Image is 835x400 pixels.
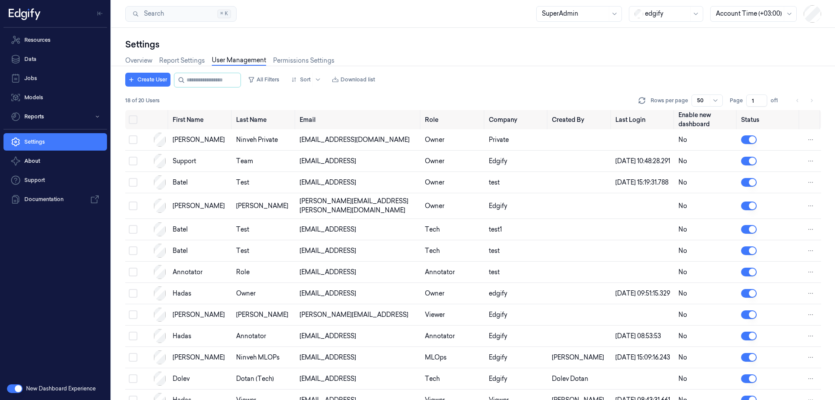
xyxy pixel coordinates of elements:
[212,56,266,66] a: User Management
[3,108,107,125] button: Reports
[489,157,544,166] div: Edgify
[173,332,229,341] div: Hadas
[173,178,229,187] div: Batel
[236,202,293,211] div: [PERSON_NAME]
[129,135,137,144] button: Select row
[233,110,296,129] th: Last Name
[300,157,418,166] div: [EMAIL_ADDRESS]
[125,56,152,65] a: Overview
[651,97,688,104] p: Rows per page
[425,202,482,211] div: Owner
[173,157,229,166] div: Support
[425,178,482,187] div: Owner
[615,157,671,166] div: [DATE] 10:48:28.291
[173,268,229,277] div: annotator
[771,97,785,104] span: of 1
[730,97,743,104] span: Page
[273,56,334,65] a: Permissions Settings
[300,310,418,319] div: [PERSON_NAME][EMAIL_ADDRESS]
[678,225,735,234] div: No
[129,157,137,165] button: Select row
[425,135,482,145] div: Owner
[678,268,735,277] div: No
[678,202,735,211] div: No
[425,310,482,319] div: Viewer
[93,7,107,20] button: Toggle Navigation
[159,56,205,65] a: Report Settings
[173,225,229,234] div: batel
[236,135,293,145] div: Ninveh Private
[425,353,482,362] div: MLOps
[615,289,671,298] div: [DATE] 09:51:15.329
[300,197,418,215] div: [PERSON_NAME][EMAIL_ADDRESS][PERSON_NAME][DOMAIN_NAME]
[328,73,378,87] button: Download list
[678,332,735,341] div: No
[244,73,283,87] button: All Filters
[678,178,735,187] div: No
[3,89,107,106] a: Models
[612,110,675,129] th: Last Login
[792,94,818,107] nav: pagination
[236,374,293,383] div: Dotan (Tech)
[678,289,735,298] div: No
[425,225,482,234] div: Tech
[125,97,160,104] span: 18 of 20 Users
[489,268,544,277] div: test
[300,289,418,298] div: [EMAIL_ADDRESS]
[300,268,418,277] div: [EMAIL_ADDRESS]
[615,332,671,341] div: [DATE] 08:53:53
[552,374,608,383] div: Dolev Dotan
[129,353,137,362] button: Select row
[489,353,544,362] div: Edgify
[675,110,738,129] th: Enable new dashboard
[300,353,418,362] div: [EMAIL_ADDRESS]
[236,268,293,277] div: role
[125,6,237,22] button: Search⌘K
[129,310,137,319] button: Select row
[3,31,107,49] a: Resources
[489,135,544,145] div: Private
[425,374,482,383] div: Tech
[300,225,418,234] div: [EMAIL_ADDRESS]
[236,332,293,341] div: Annotator
[678,310,735,319] div: No
[678,157,735,166] div: No
[489,332,544,341] div: Edgify
[421,110,485,129] th: Role
[173,202,229,211] div: [PERSON_NAME]
[3,152,107,170] button: About
[3,50,107,68] a: Data
[425,289,482,298] div: Owner
[615,353,671,362] div: [DATE] 15:09:16.243
[489,202,544,211] div: Edgify
[3,133,107,151] a: Settings
[129,289,137,298] button: Select row
[489,178,544,187] div: test
[236,225,293,234] div: test
[678,246,735,255] div: No
[173,374,229,383] div: Dolev
[300,332,418,341] div: [EMAIL_ADDRESS]
[425,246,482,255] div: Tech
[236,353,293,362] div: Ninveh MLOPs
[425,332,482,341] div: Annotator
[300,374,418,383] div: [EMAIL_ADDRESS]
[129,246,137,255] button: Select row
[173,353,229,362] div: [PERSON_NAME]
[552,353,608,362] div: [PERSON_NAME]
[236,246,293,255] div: test
[489,310,544,319] div: Edgify
[129,268,137,276] button: Select row
[129,202,137,210] button: Select row
[489,225,544,234] div: test1
[678,353,735,362] div: No
[3,191,107,208] a: Documentation
[296,110,421,129] th: Email
[300,135,418,145] div: [EMAIL_ADDRESS][DOMAIN_NAME]
[489,374,544,383] div: Edgify
[140,9,164,18] span: Search
[300,178,418,187] div: [EMAIL_ADDRESS]
[129,332,137,340] button: Select row
[425,157,482,166] div: Owner
[548,110,612,129] th: Created By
